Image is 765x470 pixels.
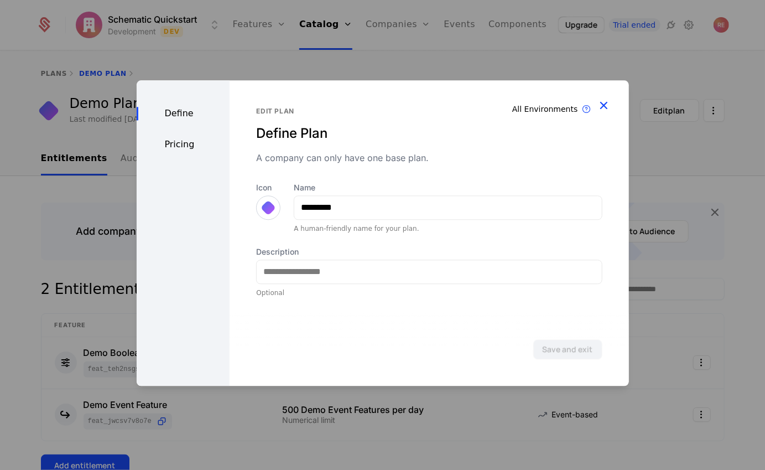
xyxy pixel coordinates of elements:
div: Pricing [137,138,230,151]
div: All Environments [512,104,578,115]
div: Optional [256,288,602,297]
label: Description [256,246,602,257]
div: Define Plan [256,125,602,142]
div: Edit plan [256,107,602,116]
button: Save and exit [533,339,602,359]
div: A human-friendly name for your plan. [294,224,602,233]
label: Icon [256,182,280,193]
div: A company can only have one base plan. [256,151,602,164]
label: Name [294,182,602,193]
div: Define [137,107,230,120]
